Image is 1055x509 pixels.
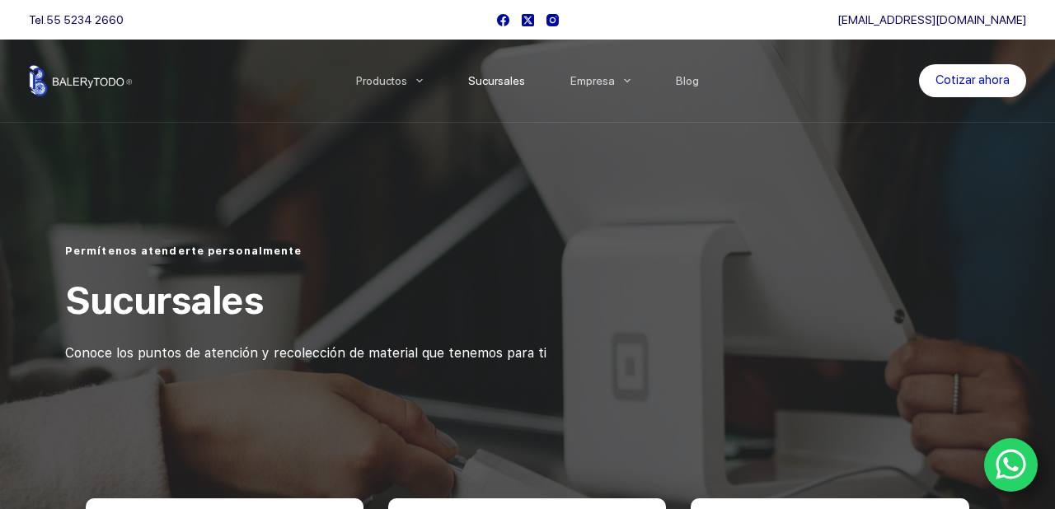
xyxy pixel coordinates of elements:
img: Balerytodo [29,65,132,96]
span: Permítenos atenderte personalmente [65,245,302,257]
a: [EMAIL_ADDRESS][DOMAIN_NAME] [837,13,1026,26]
a: Cotizar ahora [919,64,1026,97]
a: 55 5234 2660 [46,13,124,26]
a: X (Twitter) [522,14,534,26]
a: Facebook [497,14,509,26]
span: Tel. [29,13,124,26]
a: Instagram [546,14,559,26]
a: WhatsApp [984,438,1039,493]
nav: Menu Principal [334,40,722,122]
span: Sucursales [65,278,263,323]
span: Conoce los puntos de atención y recolección de material que tenemos para ti [65,345,546,361]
